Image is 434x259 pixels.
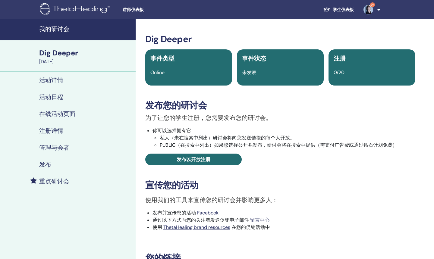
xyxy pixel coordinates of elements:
li: 你可以选择拥有它 [153,127,415,149]
a: 留言中心 [250,217,269,223]
h4: 活动日程 [39,93,63,101]
h4: 管理与会者 [39,144,69,151]
a: 发布以开放注册 [145,154,242,165]
h3: Dig Deeper [145,34,415,45]
li: 私人（未在搜索中列出）研讨会将向您发送链接的每个人开放。 [160,134,415,142]
span: 事件状态 [242,55,266,62]
h4: 注册详情 [39,127,63,134]
div: Dig Deeper [39,48,132,58]
h3: 宣传您的活动 [145,180,415,191]
span: 注册 [334,55,346,62]
p: 使用我们的工具来宣传您的研讨会并影响更多人： [145,195,415,204]
span: 未发表 [242,69,256,76]
img: default.jpg [363,5,373,14]
div: [DATE] [39,58,132,65]
span: 发布以开放注册 [177,156,210,163]
h4: 重点研讨会 [39,178,69,185]
span: 事件类型 [150,55,175,62]
h4: 发布 [39,161,51,168]
h4: 在线活动页面 [39,110,75,117]
span: 讲师仪表板 [123,7,213,13]
h4: 我的研讨会 [39,25,132,33]
a: 学生仪表板 [318,4,359,15]
li: 使用 在您的促销活动中 [153,224,415,231]
a: ThetaHealing brand resources [163,224,230,230]
img: logo.png [40,3,112,17]
p: 为了让您的学生注册，您需要发布您的研讨会。 [145,113,415,122]
h3: 发布您的研讨会 [145,100,415,111]
h4: 活动详情 [39,76,63,84]
span: 0/20 [334,69,344,76]
li: 发布并宣传您的活动 [153,209,415,217]
span: 9+ [370,2,375,7]
a: Dig Deeper[DATE] [36,48,136,65]
span: Online [150,69,165,76]
a: Facebook [197,210,219,216]
li: PUBLIC（在搜索中列出）如果您选择公开并发布，研讨会将在搜索中提供（需支付广告费或通过钻石计划免费） [160,142,415,149]
img: graduation-cap-white.svg [323,7,330,12]
li: 通过以下方式向您的关注者发送促销电子邮件 [153,217,415,224]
